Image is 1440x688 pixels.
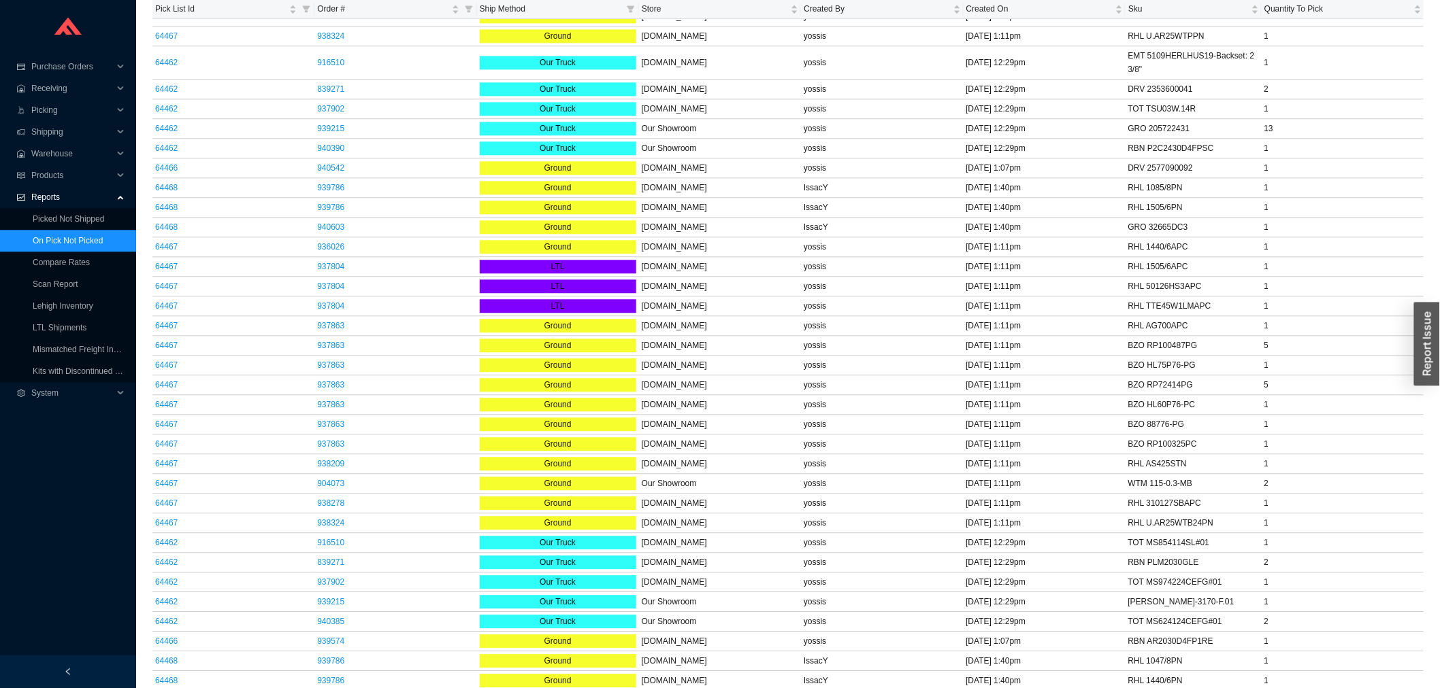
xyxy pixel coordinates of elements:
a: Compare Rates [33,258,90,267]
div: Ground [480,29,636,43]
td: DRV 2353600041 [1126,80,1262,99]
a: 839271 [317,84,344,94]
a: 937902 [317,577,344,587]
a: 904073 [317,479,344,488]
td: [DOMAIN_NAME] [639,434,801,454]
td: [DOMAIN_NAME] [639,99,801,119]
a: 64467 [155,459,178,468]
td: [DOMAIN_NAME] [639,395,801,415]
a: 939786 [317,656,344,666]
a: 938278 [317,498,344,508]
td: RHL 50126HS3APC [1126,277,1262,296]
td: RHL 1085/8PN [1126,178,1262,198]
td: 1 [1262,434,1424,454]
td: yossis [801,572,963,592]
td: BZO RP100325PC [1126,434,1262,454]
span: Picking [31,99,113,121]
a: Mismatched Freight Invoices [33,345,137,354]
a: Scan Report [33,279,78,289]
a: 936026 [317,242,344,252]
td: 1 [1262,296,1424,316]
td: TOT MS624124CEFG#01 [1126,612,1262,632]
a: 937863 [317,321,344,330]
td: IssacY [801,218,963,237]
td: [DOMAIN_NAME] [639,218,801,237]
td: 5 [1262,375,1424,395]
td: yossis [801,316,963,336]
div: Our Truck [480,595,636,608]
span: filter [465,5,473,14]
span: Warehouse [31,143,113,165]
a: 64462 [155,104,178,114]
div: Ground [480,220,636,234]
span: filter [302,5,310,14]
a: 64462 [155,577,178,587]
span: System [31,382,113,404]
td: 1 [1262,158,1424,178]
td: [DOMAIN_NAME] [639,651,801,671]
a: 937863 [317,400,344,409]
div: Our Truck [480,141,636,155]
span: Store [642,3,788,16]
a: On Pick Not Picked [33,236,103,245]
td: [DATE] 1:11pm [963,356,1125,375]
a: 937863 [317,360,344,370]
a: 940542 [317,163,344,173]
td: IssacY [801,178,963,198]
td: yossis [801,119,963,139]
td: yossis [801,592,963,612]
td: yossis [801,553,963,572]
div: Ground [480,496,636,510]
a: 64467 [155,360,178,370]
td: [DOMAIN_NAME] [639,80,801,99]
td: TOT MS974224CEFG#01 [1126,572,1262,592]
td: [DOMAIN_NAME] [639,553,801,572]
a: 938209 [317,459,344,468]
td: yossis [801,513,963,533]
td: RHL 310127SBAPC [1126,494,1262,513]
a: 939574 [317,636,344,646]
td: [DATE] 12:29pm [963,139,1125,158]
td: Our Showroom [639,474,801,494]
a: 64468 [155,222,178,232]
td: TOT MS854114SL#01 [1126,533,1262,553]
td: 13 [1262,119,1424,139]
td: yossis [801,27,963,46]
td: Our Showroom [639,612,801,632]
td: 1 [1262,257,1424,277]
a: 64467 [155,400,178,409]
td: 1 [1262,356,1424,375]
td: DRV 2577090092 [1126,158,1262,178]
div: Ground [480,457,636,470]
div: Ground [480,674,636,687]
td: [DATE] 1:40pm [963,218,1125,237]
td: [DATE] 12:29pm [963,46,1125,80]
a: 939215 [317,597,344,606]
a: 64467 [155,439,178,449]
a: 940390 [317,143,344,153]
td: RBN P2C2430D4FPSC [1126,139,1262,158]
a: 64467 [155,380,178,390]
td: BZO HL60P76-PC [1126,395,1262,415]
div: Ground [480,654,636,668]
td: RHL U.AR25WTB24PN [1126,513,1262,533]
span: Created On [966,3,1113,16]
td: RBN AR2030D4FP1RE [1126,632,1262,651]
div: Ground [480,161,636,175]
td: [DOMAIN_NAME] [639,415,801,434]
a: 940385 [317,617,344,626]
a: 937863 [317,380,344,390]
a: Kits with Discontinued Parts [33,366,134,376]
a: 64466 [155,636,178,646]
td: 2 [1262,80,1424,99]
td: [DOMAIN_NAME] [639,257,801,277]
a: Lehigh Inventory [33,301,93,311]
a: 937863 [317,419,344,429]
td: 1 [1262,198,1424,218]
td: yossis [801,395,963,415]
td: [DOMAIN_NAME] [639,572,801,592]
span: filter [627,5,635,14]
td: yossis [801,434,963,454]
a: 64467 [155,31,178,41]
div: Ground [480,358,636,372]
